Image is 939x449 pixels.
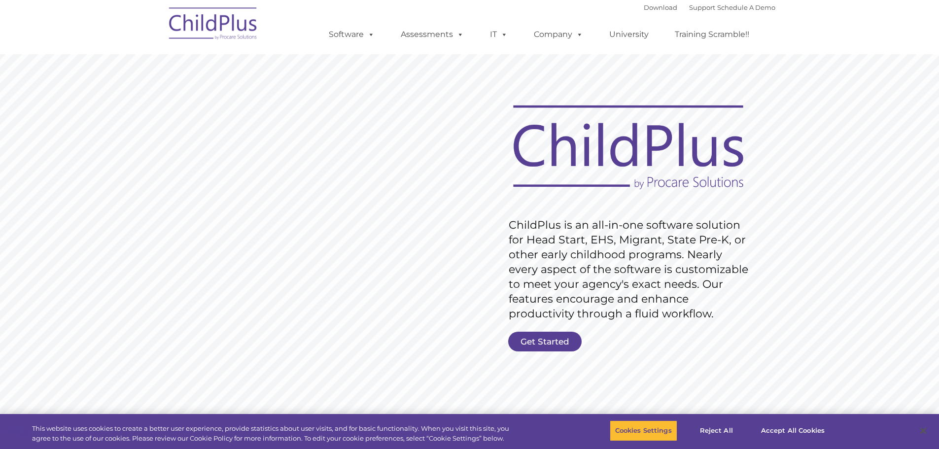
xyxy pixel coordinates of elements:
button: Accept All Cookies [756,420,830,441]
a: Software [319,25,384,44]
a: Get Started [508,332,582,351]
a: Schedule A Demo [717,3,775,11]
a: Assessments [391,25,474,44]
font: | [644,3,775,11]
a: Company [524,25,593,44]
a: Support [689,3,715,11]
div: This website uses cookies to create a better user experience, provide statistics about user visit... [32,424,517,443]
a: IT [480,25,518,44]
a: Training Scramble!! [665,25,759,44]
img: ChildPlus by Procare Solutions [164,0,263,50]
button: Reject All [686,420,747,441]
a: University [599,25,659,44]
button: Cookies Settings [610,420,677,441]
button: Close [912,420,934,442]
rs-layer: ChildPlus is an all-in-one software solution for Head Start, EHS, Migrant, State Pre-K, or other ... [509,218,753,321]
a: Download [644,3,677,11]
